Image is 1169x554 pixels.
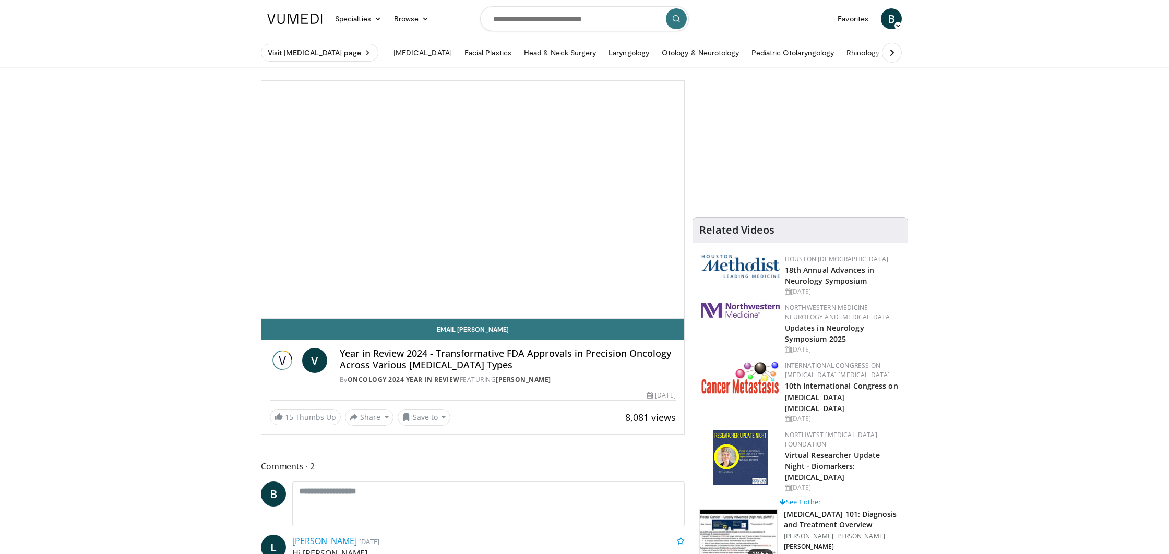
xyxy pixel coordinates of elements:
a: B [881,8,902,29]
input: Search topics, interventions [480,6,689,31]
a: 18th Annual Advances in Neurology Symposium [785,265,874,286]
a: Otology & Neurotology [655,42,745,63]
a: Houston [DEMOGRAPHIC_DATA] [785,255,888,263]
div: [DATE] [785,483,899,492]
h4: Year in Review 2024 - Transformative FDA Approvals in Precision Oncology Across Various [MEDICAL_... [340,348,676,370]
img: VuMedi Logo [267,14,323,24]
a: 10th International Congress on [MEDICAL_DATA] [MEDICAL_DATA] [785,381,898,413]
img: 5e4488cc-e109-4a4e-9fd9-73bb9237ee91.png.150x105_q85_autocrop_double_scale_upscale_version-0.2.png [701,255,780,278]
a: V [302,348,327,373]
h3: [MEDICAL_DATA] 101: Diagnosis and Treatment Overview [784,509,901,530]
small: [DATE] [359,537,379,546]
div: [DATE] [785,414,899,424]
a: Northwestern Medicine Neurology and [MEDICAL_DATA] [785,303,892,321]
a: International Congress on [MEDICAL_DATA] [MEDICAL_DATA] [785,361,890,379]
a: Favorites [831,8,875,29]
a: Pediatric Otolaryngology [745,42,840,63]
a: Oncology 2024 Year in Review [348,375,460,384]
p: [PERSON_NAME] [784,543,901,551]
a: B [261,481,286,507]
a: Laryngology [602,42,655,63]
div: [DATE] [647,391,675,400]
a: See 1 other [780,497,821,507]
span: Comments 2 [261,460,685,473]
span: 15 [285,412,293,422]
div: [DATE] [785,345,899,354]
a: Visit [MEDICAL_DATA] page [261,44,378,62]
a: [PERSON_NAME] [292,535,357,547]
img: 2a462fb6-9365-492a-ac79-3166a6f924d8.png.150x105_q85_autocrop_double_scale_upscale_version-0.2.jpg [701,303,780,318]
a: [PERSON_NAME] [496,375,551,384]
a: Virtual Researcher Update Night - Biomarkers: [MEDICAL_DATA] [785,450,880,482]
a: Facial Plastics [458,42,518,63]
a: 15 Thumbs Up [270,409,341,425]
h4: Related Videos [699,224,774,236]
div: By FEATURING [340,375,676,384]
img: 6ff8bc22-9509-4454-a4f8-ac79dd3b8976.png.150x105_q85_autocrop_double_scale_upscale_version-0.2.png [701,361,780,394]
video-js: Video Player [261,81,684,319]
a: [MEDICAL_DATA] [387,42,458,63]
a: Head & Neck Surgery [518,42,602,63]
p: [PERSON_NAME] [PERSON_NAME] [784,532,901,540]
a: Email [PERSON_NAME] [261,319,684,340]
iframe: Advertisement [722,80,878,211]
button: Share [345,409,393,426]
a: Rhinology & Allergy [840,42,917,63]
a: Updates in Neurology Symposium 2025 [785,323,864,344]
img: 15bc000e-3a55-4f6c-8e8a-37ec86489656.png.150x105_q85_autocrop_double_scale_upscale_version-0.2.png [713,430,768,485]
a: Specialties [329,8,388,29]
div: [DATE] [785,287,899,296]
button: Save to [398,409,451,426]
a: Browse [388,8,436,29]
img: Oncology 2024 Year in Review [270,348,298,373]
span: 8,081 views [625,411,676,424]
a: Northwest [MEDICAL_DATA] Foundation [785,430,877,449]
